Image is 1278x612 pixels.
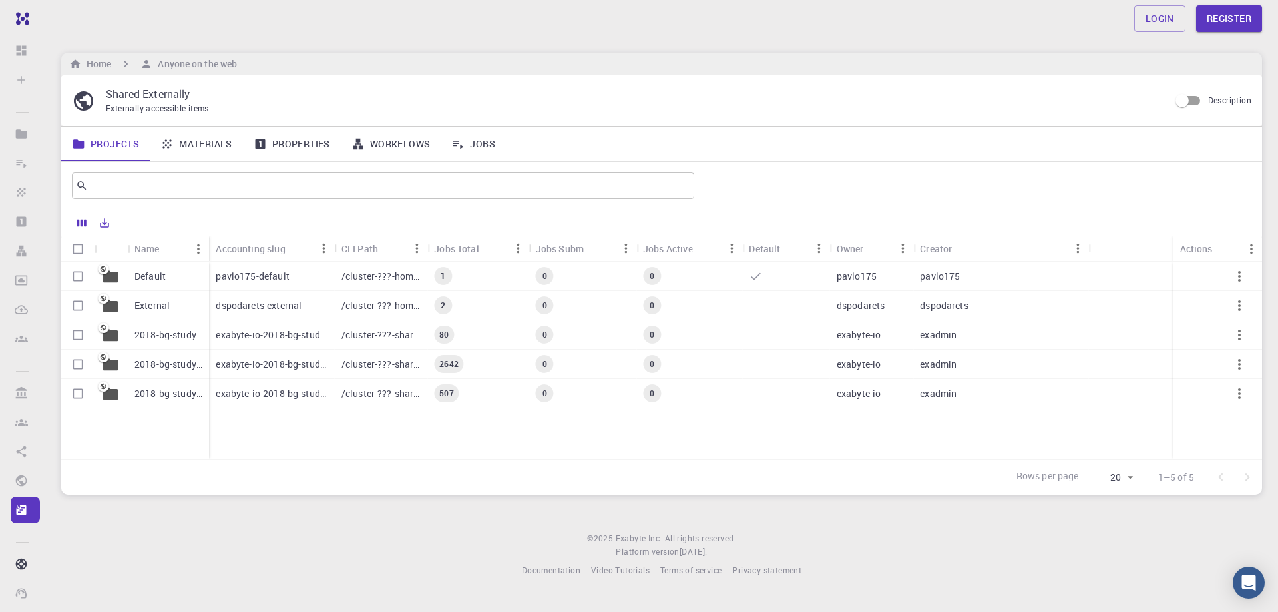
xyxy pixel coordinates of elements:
[732,564,801,577] a: Privacy statement
[134,236,160,262] div: Name
[680,546,708,557] span: [DATE] .
[508,238,529,259] button: Menu
[434,358,464,370] span: 2642
[665,532,736,545] span: All rights reserved.
[587,532,615,545] span: © 2025
[150,127,243,161] a: Materials
[732,565,801,575] span: Privacy statement
[441,127,506,161] a: Jobs
[837,358,881,371] p: exabyte-io
[406,238,427,259] button: Menu
[742,236,829,262] div: Default
[106,103,209,113] span: Externally accessible items
[837,387,881,400] p: exabyte-io
[837,270,877,283] p: pavlo175
[636,236,742,262] div: Jobs Active
[920,328,957,342] p: exadmin
[522,565,580,575] span: Documentation
[243,127,341,161] a: Properties
[209,236,334,262] div: Accounting slug
[1180,236,1213,262] div: Actions
[864,238,885,259] button: Sort
[134,328,202,342] p: 2018-bg-study-phase-i-ph
[216,270,289,283] p: pavlo175-default
[216,236,285,262] div: Accounting slug
[335,236,427,262] div: CLI Path
[1233,567,1265,599] div: Open Intercom Messenger
[920,299,968,312] p: dspodarets
[536,236,587,262] div: Jobs Subm.
[81,57,111,71] h6: Home
[749,236,780,262] div: Default
[1241,238,1262,260] button: Menu
[615,238,636,259] button: Menu
[913,236,1088,262] div: Creator
[434,388,459,399] span: 507
[616,533,662,543] span: Exabyte Inc.
[93,212,116,234] button: Export
[1016,469,1082,485] p: Rows per page:
[435,270,451,282] span: 1
[644,388,660,399] span: 0
[920,236,952,262] div: Creator
[427,236,529,262] div: Jobs Total
[529,236,636,262] div: Jobs Subm.
[660,564,722,577] a: Terms of service
[341,270,421,283] p: /cluster-???-home/pavlo175/pavlo175-default
[67,57,240,71] nav: breadcrumb
[61,127,150,161] a: Projects
[1134,5,1185,32] a: Login
[952,238,973,259] button: Sort
[830,236,913,262] div: Owner
[134,358,202,371] p: 2018-bg-study-phase-III
[160,238,181,260] button: Sort
[809,238,830,259] button: Menu
[434,236,479,262] div: Jobs Total
[435,300,451,311] span: 2
[660,565,722,575] span: Terms of service
[537,270,552,282] span: 0
[837,299,885,312] p: dspodarets
[341,299,421,312] p: /cluster-???-home/dspodarets/dspodarets-external
[537,329,552,340] span: 0
[920,387,957,400] p: exadmin
[152,57,237,71] h6: Anyone on the web
[537,300,552,311] span: 0
[71,212,93,234] button: Columns
[216,387,327,400] p: exabyte-io-2018-bg-study-phase-i
[128,236,209,262] div: Name
[837,236,864,262] div: Owner
[644,300,660,311] span: 0
[920,358,957,371] p: exadmin
[537,388,552,399] span: 0
[434,329,454,340] span: 80
[616,532,662,545] a: Exabyte Inc.
[1173,236,1262,262] div: Actions
[341,328,421,342] p: /cluster-???-share/groups/exabyte-io/exabyte-io-2018-bg-study-phase-i-ph
[920,270,960,283] p: pavlo175
[216,328,327,342] p: exabyte-io-2018-bg-study-phase-i-ph
[837,328,881,342] p: exabyte-io
[537,358,552,370] span: 0
[341,127,441,161] a: Workflows
[644,358,660,370] span: 0
[95,236,128,262] div: Icon
[680,545,708,559] a: [DATE].
[134,299,170,312] p: External
[643,236,693,262] div: Jobs Active
[188,238,209,260] button: Menu
[892,238,913,259] button: Menu
[591,565,650,575] span: Video Tutorials
[1068,238,1089,259] button: Menu
[134,270,166,283] p: Default
[1087,468,1137,487] div: 20
[341,236,378,262] div: CLI Path
[591,564,650,577] a: Video Tutorials
[1196,5,1262,32] a: Register
[341,358,421,371] p: /cluster-???-share/groups/exabyte-io/exabyte-io-2018-bg-study-phase-iii
[644,329,660,340] span: 0
[341,387,421,400] p: /cluster-???-share/groups/exabyte-io/exabyte-io-2018-bg-study-phase-i
[1208,95,1251,105] span: Description
[106,86,1159,102] p: Shared Externally
[721,238,742,259] button: Menu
